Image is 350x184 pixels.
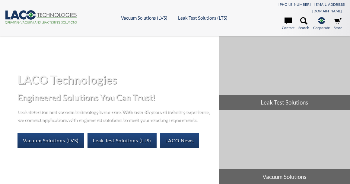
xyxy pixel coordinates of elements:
[278,2,311,7] a: [PHONE_NUMBER]
[219,95,350,110] span: Leak Test Solutions
[313,25,330,31] span: Corporate
[298,17,309,31] a: Search
[160,133,199,148] a: LACO News
[219,36,350,110] a: Leak Test Solutions
[87,133,157,148] a: Leak Test Solutions (LTS)
[17,108,214,123] p: Leak detection and vacuum technology is our core. With over 45 years of industry experience, we c...
[17,72,214,87] h1: LACO Technologies
[17,92,214,103] h2: Engineered Solutions You Can Trust!
[334,17,342,31] a: Store
[121,15,167,21] a: Vacuum Solutions (LVS)
[17,133,84,148] a: Vacuum Solutions (LVS)
[178,15,227,21] a: Leak Test Solutions (LTS)
[282,17,294,31] a: Contact
[312,2,345,13] a: [EMAIL_ADDRESS][DOMAIN_NAME]
[219,110,350,184] a: Vacuum Solutions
